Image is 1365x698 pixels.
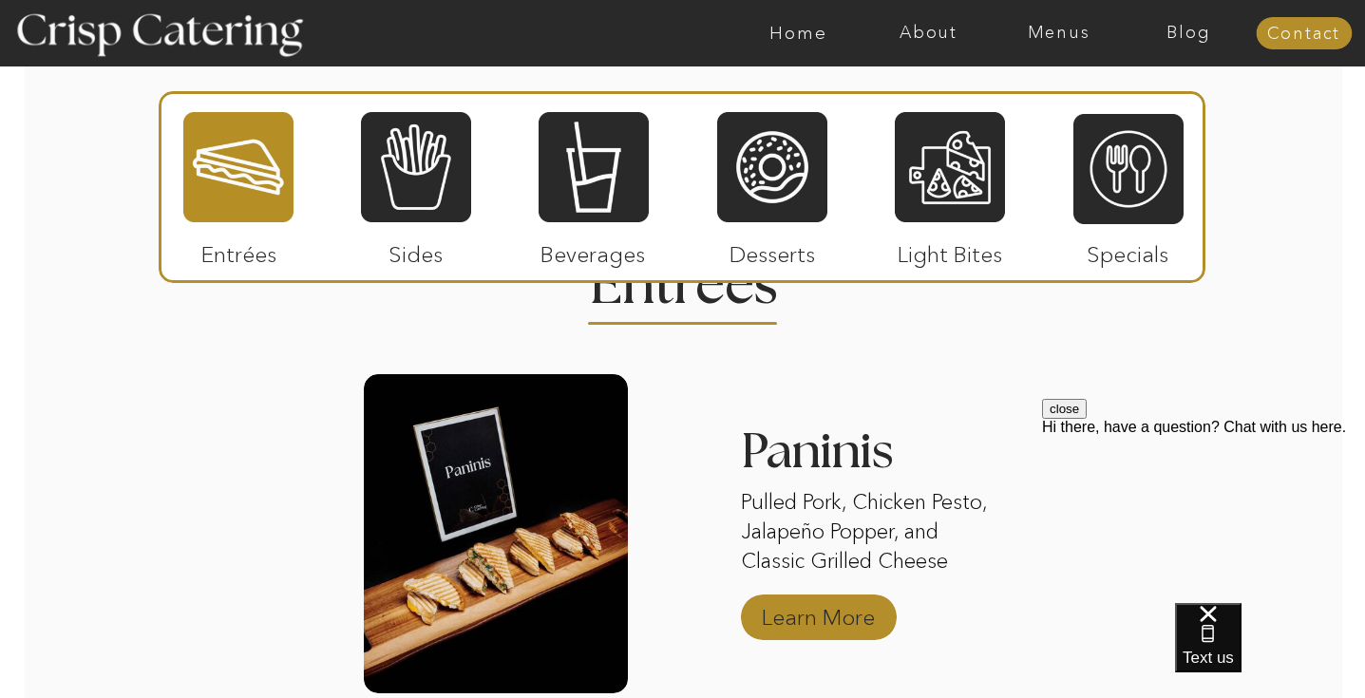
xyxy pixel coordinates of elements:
[994,24,1124,43] a: Menus
[887,222,1014,277] p: Light Bites
[741,427,1005,488] h3: Paninis
[741,488,1005,579] p: Pulled Pork, Chicken Pesto, Jalapeño Popper, and Classic Grilled Cheese
[1175,603,1365,698] iframe: podium webchat widget bubble
[710,222,836,277] p: Desserts
[590,259,776,296] h2: Entrees
[530,222,656,277] p: Beverages
[1124,24,1254,43] a: Blog
[352,222,479,277] p: Sides
[863,24,994,43] a: About
[755,585,882,640] a: Learn More
[176,222,302,277] p: Entrées
[1065,222,1191,277] p: Specials
[1042,399,1365,627] iframe: podium webchat widget prompt
[733,24,863,43] a: Home
[1256,25,1352,44] a: Contact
